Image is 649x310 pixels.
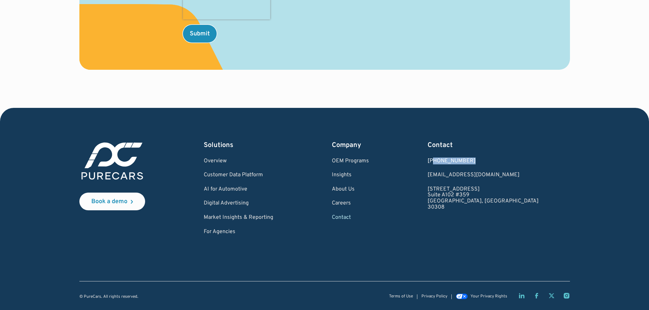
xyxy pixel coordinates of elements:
img: logo_orange.svg [11,11,16,16]
a: LinkedIn page [518,292,525,299]
div: Company [332,141,369,150]
a: Book a demo [79,193,145,210]
a: Email us [428,172,539,178]
div: © PureCars. All rights reserved. [79,295,138,299]
a: [STREET_ADDRESS]Suite A102 #359[GEOGRAPHIC_DATA], [GEOGRAPHIC_DATA]30308 [428,186,539,210]
a: OEM Programs [332,158,369,164]
div: Book a demo [91,199,127,205]
a: AI for Automotive [204,186,273,193]
a: Insights [332,172,369,178]
div: Domain: [DOMAIN_NAME] [18,18,75,23]
a: About Us [332,186,369,193]
img: tab_domain_overview_orange.svg [20,39,25,45]
a: Facebook page [533,292,540,299]
div: Keywords by Traffic [76,40,112,45]
div: Domain Overview [27,40,61,45]
img: website_grey.svg [11,18,16,23]
input: Submit [183,25,217,43]
a: Overview [204,158,273,164]
img: purecars logo [79,141,145,182]
a: Twitter X page [548,292,555,299]
a: For Agencies [204,229,273,235]
a: Privacy Policy [421,294,447,299]
a: Instagram page [563,292,570,299]
a: Careers [332,200,369,207]
a: Market Insights & Reporting [204,215,273,221]
img: tab_keywords_by_traffic_grey.svg [69,39,74,45]
div: Solutions [204,141,273,150]
a: Contact [332,215,369,221]
div: v 4.0.25 [19,11,33,16]
a: Digital Advertising [204,200,273,207]
div: Contact [428,141,539,150]
a: Terms of Use [389,294,413,299]
a: Customer Data Platform [204,172,273,178]
div: [PHONE_NUMBER] [428,158,539,164]
div: Your Privacy Rights [470,294,507,299]
a: Your Privacy Rights [456,294,507,299]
